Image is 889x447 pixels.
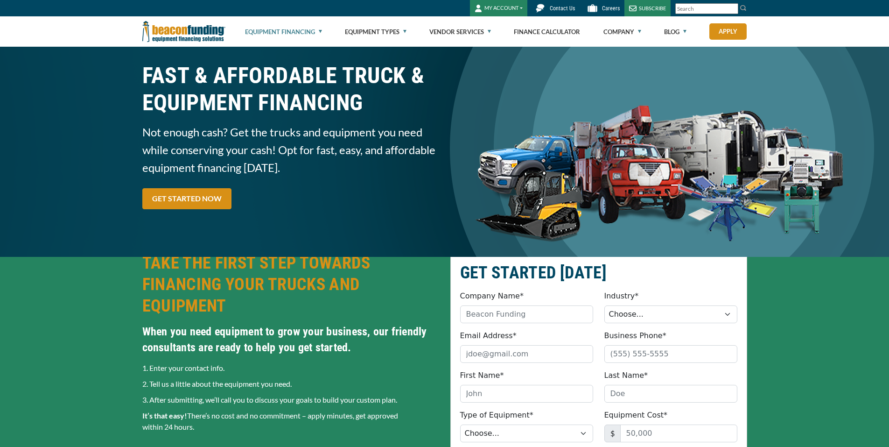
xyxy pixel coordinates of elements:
span: Contact Us [550,5,575,12]
input: John [460,385,593,403]
label: Last Name* [604,370,648,381]
a: Equipment Types [345,17,406,47]
a: Apply [709,23,747,40]
label: Company Name* [460,291,524,302]
input: Search [675,3,738,14]
img: Search [740,4,747,12]
strong: It’s that easy! [142,411,187,420]
a: Blog [664,17,686,47]
h2: TAKE THE FIRST STEP TOWARDS FINANCING YOUR TRUCKS AND EQUIPMENT [142,252,439,317]
p: 3. After submitting, we’ll call you to discuss your goals to build your custom plan. [142,394,439,405]
img: Beacon Funding Corporation logo [142,16,225,47]
span: $ [604,425,621,442]
p: 1. Enter your contact info. [142,362,439,374]
a: Vendor Services [429,17,491,47]
h1: FAST & AFFORDABLE TRUCK & [142,62,439,116]
label: Industry* [604,291,639,302]
input: (555) 555-5555 [604,345,737,363]
a: Company [603,17,641,47]
label: Email Address* [460,330,517,341]
span: EQUIPMENT FINANCING [142,89,439,116]
input: jdoe@gmail.com [460,345,593,363]
h4: When you need equipment to grow your business, our friendly consultants are ready to help you get... [142,324,439,355]
input: Doe [604,385,737,403]
a: Equipment Financing [245,17,322,47]
h2: GET STARTED [DATE] [460,262,737,284]
span: Careers [602,5,620,12]
p: 2. Tell us a little about the equipment you need. [142,378,439,390]
input: 50,000 [620,425,737,442]
label: Type of Equipment* [460,410,533,421]
a: Finance Calculator [514,17,580,47]
input: Beacon Funding [460,305,593,323]
a: GET STARTED NOW [142,188,231,209]
span: Not enough cash? Get the trucks and equipment you need while conserving your cash! Opt for fast, ... [142,123,439,177]
label: First Name* [460,370,504,381]
p: There’s no cost and no commitment – apply minutes, get approved within 24 hours. [142,410,439,433]
label: Equipment Cost* [604,410,668,421]
a: Clear search text [728,5,736,13]
label: Business Phone* [604,330,666,341]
